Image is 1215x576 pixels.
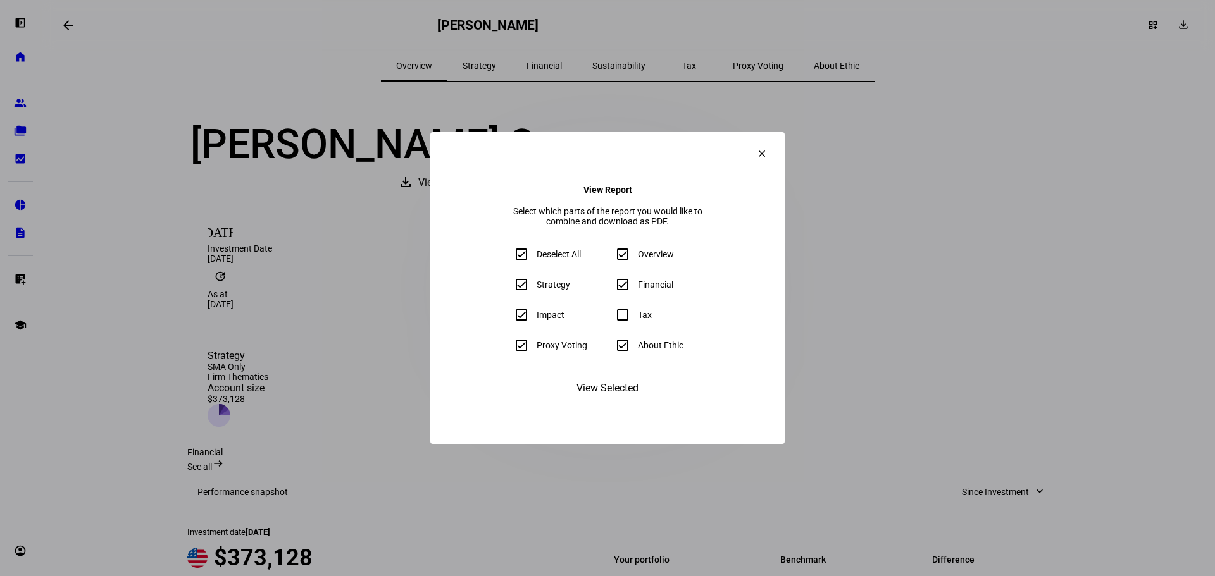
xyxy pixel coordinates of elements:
div: Proxy Voting [537,340,587,350]
div: Impact [537,310,564,320]
button: View Selected [559,373,656,403]
div: Strategy [537,279,570,290]
div: Financial [638,279,673,290]
div: Deselect All [537,249,581,259]
h4: View Report [583,185,632,195]
mat-icon: clear [756,148,768,159]
div: Select which parts of the report you would like to combine and download as PDF. [506,206,709,226]
span: View Selected [576,373,639,403]
div: About Ethic [638,340,683,350]
div: Overview [638,249,674,259]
